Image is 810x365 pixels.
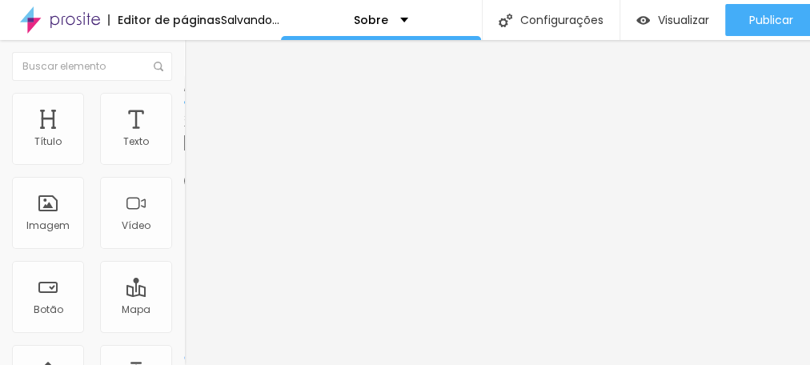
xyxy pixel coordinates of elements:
[26,219,70,232] font: Imagem
[123,134,149,148] font: Texto
[12,52,172,81] input: Buscar elemento
[122,219,150,232] font: Vídeo
[520,12,603,28] font: Configurações
[34,134,62,148] font: Título
[354,12,388,28] font: Sobre
[620,4,725,36] button: Visualizar
[749,12,793,28] font: Publicar
[499,14,512,27] img: Ícone
[34,303,63,316] font: Botão
[118,12,221,28] font: Editor de páginas
[221,14,279,26] div: Salvando...
[658,12,709,28] font: Visualizar
[636,14,650,27] img: view-1.svg
[154,62,163,71] img: Ícone
[122,303,150,316] font: Mapa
